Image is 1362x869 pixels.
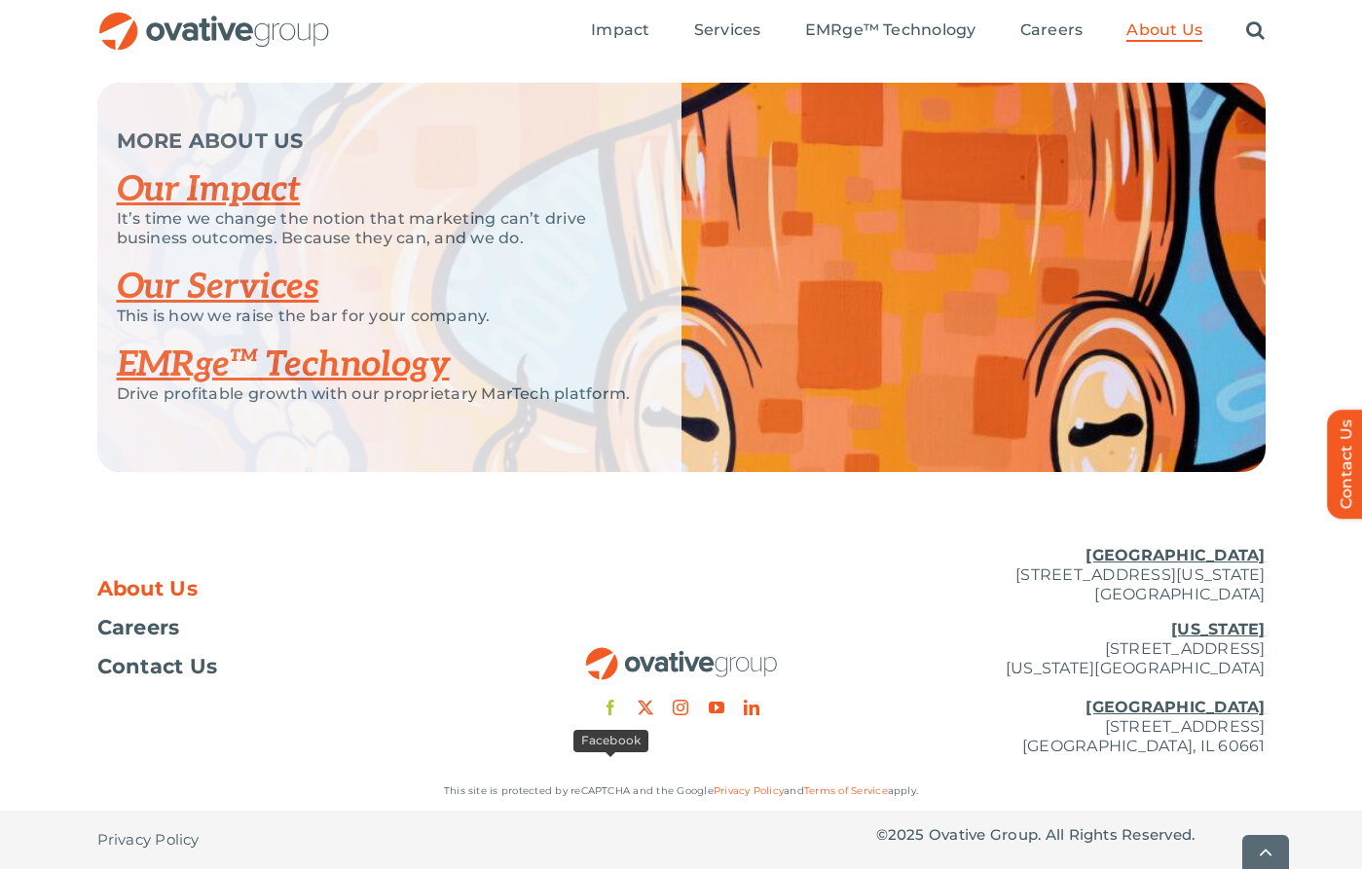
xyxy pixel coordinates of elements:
[804,784,888,797] a: Terms of Service
[1246,20,1265,42] a: Search
[744,700,759,715] a: linkedin
[97,657,218,676] span: Contact Us
[117,344,450,386] a: EMRge™ Technology
[638,700,653,715] a: twitter
[97,579,487,676] nav: Footer Menu
[117,168,301,211] a: Our Impact
[694,20,761,40] span: Services
[117,131,633,151] p: MORE ABOUT US
[97,618,180,637] span: Careers
[1020,20,1084,42] a: Careers
[1171,620,1265,638] u: [US_STATE]
[97,657,487,676] a: Contact Us
[573,730,649,752] div: Facebook
[97,579,199,598] span: About Us
[591,20,649,40] span: Impact
[673,700,688,715] a: instagram
[876,546,1266,604] p: [STREET_ADDRESS][US_STATE] [GEOGRAPHIC_DATA]
[117,307,633,326] p: This is how we raise the bar for your company.
[888,825,925,844] span: 2025
[694,20,761,42] a: Services
[97,811,487,869] nav: Footer - Privacy Policy
[584,645,779,664] a: OG_Full_horizontal_RGB
[876,620,1266,756] p: [STREET_ADDRESS] [US_STATE][GEOGRAPHIC_DATA] [STREET_ADDRESS] [GEOGRAPHIC_DATA], IL 60661
[117,384,633,404] p: Drive profitable growth with our proprietary MarTech platform.
[97,781,1266,801] p: This site is protected by reCAPTCHA and the Google and apply.
[805,20,976,40] span: EMRge™ Technology
[714,784,784,797] a: Privacy Policy
[97,10,331,28] a: OG_Full_horizontal_RGB
[876,825,1266,845] p: © Ovative Group. All Rights Reserved.
[97,618,487,637] a: Careers
[709,700,724,715] a: youtube
[97,830,200,850] span: Privacy Policy
[1020,20,1084,40] span: Careers
[591,20,649,42] a: Impact
[117,209,633,248] p: It’s time we change the notion that marketing can’t drive business outcomes. Because they can, an...
[97,811,200,869] a: Privacy Policy
[1086,698,1265,716] u: [GEOGRAPHIC_DATA]
[117,266,319,308] a: Our Services
[1126,20,1202,42] a: About Us
[1126,20,1202,40] span: About Us
[603,700,618,715] a: facebook
[1086,546,1265,564] u: [GEOGRAPHIC_DATA]
[805,20,976,42] a: EMRge™ Technology
[97,579,487,598] a: About Us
